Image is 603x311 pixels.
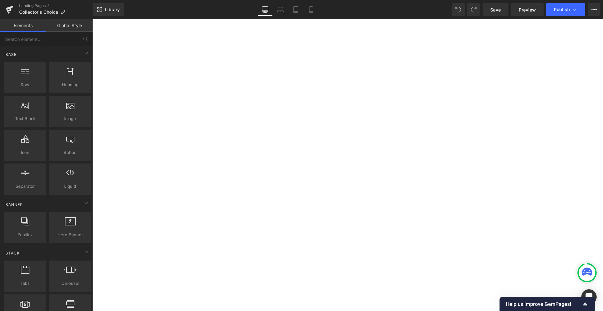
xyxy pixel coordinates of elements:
span: Help us improve GemPages! [506,301,581,307]
a: Desktop [257,3,273,16]
button: Publish [546,3,585,16]
span: Save [490,6,501,13]
span: Hero Banner [51,231,89,238]
a: New Library [93,3,124,16]
span: Liquid [51,183,89,190]
span: Separator [6,183,44,190]
a: Tablet [288,3,303,16]
span: Row [6,81,44,88]
span: Carousel [51,280,89,287]
a: Global Style [46,19,93,32]
span: Icon [6,149,44,156]
button: Redo [467,3,480,16]
span: Stack [5,250,20,256]
a: Mobile [303,3,319,16]
span: Collector's Choice [19,10,58,15]
button: More [588,3,600,16]
a: Preview [511,3,544,16]
button: Show survey - Help us improve GemPages! [506,300,589,308]
span: Text Block [6,115,44,122]
span: Publish [554,7,570,12]
a: Laptop [273,3,288,16]
span: Base [5,51,17,57]
span: Parallax [6,231,44,238]
span: Preview [519,6,536,13]
span: Tabs [6,280,44,287]
span: Image [51,115,89,122]
span: Banner [5,201,24,208]
a: Landing Pages [19,3,93,8]
div: Open Intercom Messenger [581,289,597,305]
span: Heading [51,81,89,88]
button: Undo [452,3,465,16]
span: Button [51,149,89,156]
span: Library [105,7,120,12]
